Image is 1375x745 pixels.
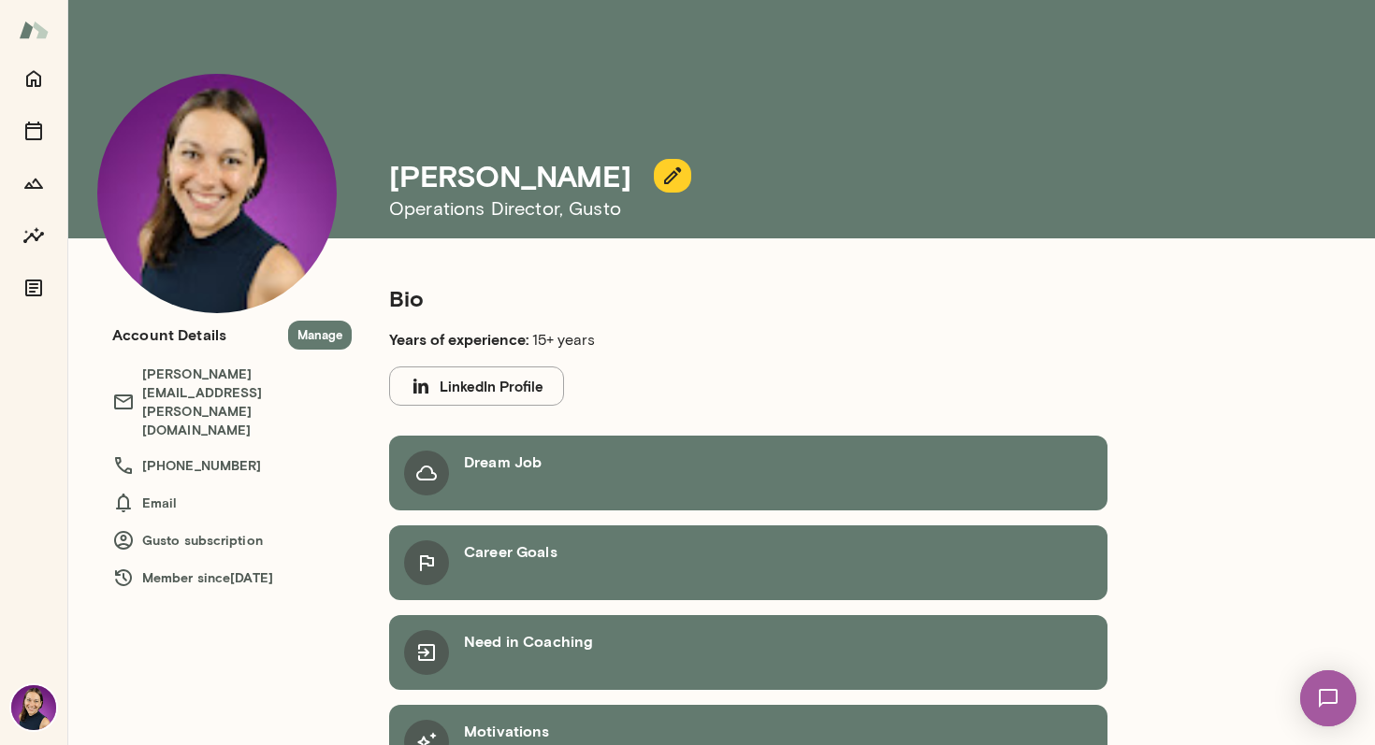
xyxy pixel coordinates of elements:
[464,540,557,563] h6: Career Goals
[389,330,528,348] b: Years of experience:
[15,269,52,307] button: Documents
[464,451,542,473] h6: Dream Job
[464,720,550,742] h6: Motivations
[15,217,52,254] button: Insights
[112,566,352,589] h6: Member since [DATE]
[389,328,1018,351] p: 15+ years
[15,165,52,202] button: Growth Plan
[389,158,631,193] h4: [PERSON_NAME]
[15,112,52,150] button: Sessions
[97,74,337,313] img: Rehana Manejwala
[11,685,56,730] img: Rehana Manejwala
[389,366,564,406] button: LinkedIn Profile
[112,454,352,477] h6: [PHONE_NUMBER]
[112,323,226,346] h6: Account Details
[19,12,49,48] img: Mento
[288,321,352,350] button: Manage
[112,492,352,514] h6: Email
[389,283,1018,313] h5: Bio
[389,193,1197,223] h6: Operations Director , Gusto
[15,60,52,97] button: Home
[464,630,593,652] h6: Need in Coaching
[112,529,352,552] h6: Gusto subscription
[112,365,352,439] h6: [PERSON_NAME][EMAIL_ADDRESS][PERSON_NAME][DOMAIN_NAME]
